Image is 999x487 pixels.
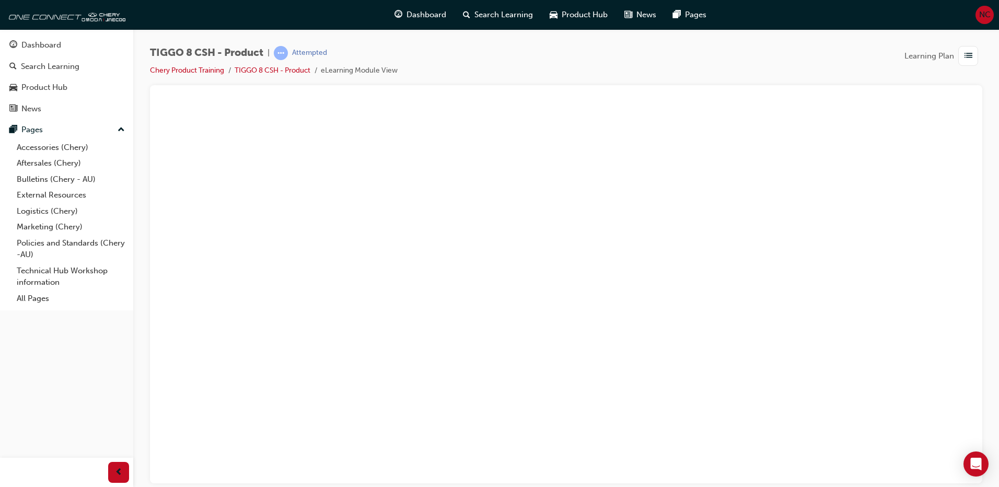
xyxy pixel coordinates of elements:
span: Product Hub [562,9,608,21]
a: News [4,99,129,119]
a: search-iconSearch Learning [455,4,541,26]
a: All Pages [13,291,129,307]
a: Bulletins (Chery - AU) [13,171,129,188]
span: pages-icon [9,125,17,135]
div: Pages [21,124,43,136]
span: guage-icon [9,41,17,50]
a: Product Hub [4,78,129,97]
div: Product Hub [21,82,67,94]
span: up-icon [118,123,125,137]
div: Open Intercom Messenger [963,451,989,477]
button: NC [975,6,994,24]
span: Dashboard [406,9,446,21]
a: car-iconProduct Hub [541,4,616,26]
span: news-icon [9,105,17,114]
a: Logistics (Chery) [13,203,129,219]
a: news-iconNews [616,4,665,26]
a: guage-iconDashboard [386,4,455,26]
div: News [21,103,41,115]
button: DashboardSearch LearningProduct HubNews [4,33,129,120]
span: NC [979,9,991,21]
span: Learning Plan [904,50,954,62]
span: learningRecordVerb_ATTEMPT-icon [274,46,288,60]
span: | [268,47,270,59]
button: Learning Plan [904,46,982,66]
div: Search Learning [21,61,79,73]
span: news-icon [624,8,632,21]
a: Marketing (Chery) [13,219,129,235]
span: search-icon [9,62,17,72]
button: Pages [4,120,129,140]
a: pages-iconPages [665,4,715,26]
a: External Resources [13,187,129,203]
span: car-icon [550,8,557,21]
div: Dashboard [21,39,61,51]
span: prev-icon [115,466,123,479]
li: eLearning Module View [321,65,398,77]
span: search-icon [463,8,470,21]
a: Search Learning [4,57,129,76]
span: pages-icon [673,8,681,21]
img: oneconnect [5,4,125,25]
a: Accessories (Chery) [13,140,129,156]
span: News [636,9,656,21]
div: Attempted [292,48,327,58]
span: guage-icon [394,8,402,21]
a: Aftersales (Chery) [13,155,129,171]
span: car-icon [9,83,17,92]
span: Search Learning [474,9,533,21]
a: Chery Product Training [150,66,224,75]
span: Pages [685,9,706,21]
a: Technical Hub Workshop information [13,263,129,291]
a: Dashboard [4,36,129,55]
a: Policies and Standards (Chery -AU) [13,235,129,263]
a: TIGGO 8 CSH - Product [235,66,310,75]
span: list-icon [965,50,972,63]
span: TIGGO 8 CSH - Product [150,47,263,59]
